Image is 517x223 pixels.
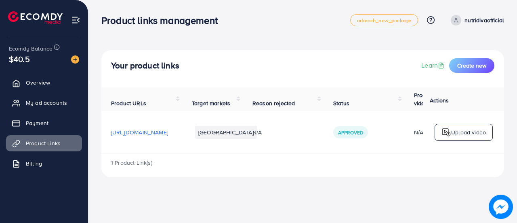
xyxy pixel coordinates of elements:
span: Reason rejected [252,99,295,107]
a: nutridivaofficial [448,15,504,25]
a: Overview [6,74,82,91]
span: [URL][DOMAIN_NAME] [111,128,168,136]
li: [GEOGRAPHIC_DATA] [195,126,257,139]
span: Ecomdy Balance [9,45,53,53]
span: 1 Product Link(s) [111,159,152,167]
img: logo [8,11,63,24]
p: Upload video [451,127,486,137]
span: N/A [252,128,262,136]
span: Actions [430,96,449,104]
span: Create new [457,62,486,70]
span: Status [333,99,349,107]
a: My ad accounts [6,95,82,111]
span: Payment [26,119,48,127]
div: N/A [414,128,434,136]
span: Product Links [26,139,61,147]
a: Billing [6,155,82,172]
span: $40.5 [9,53,30,65]
a: Product Links [6,135,82,151]
span: Product URLs [111,99,146,107]
h4: Your product links [111,61,179,71]
span: Target markets [192,99,230,107]
span: Billing [26,159,42,168]
a: adreach_new_package [350,14,418,26]
img: menu [71,15,80,25]
a: Payment [6,115,82,131]
span: adreach_new_package [357,18,411,23]
button: Create new [449,58,494,73]
img: logo [441,127,451,137]
span: Product video [414,91,434,107]
span: My ad accounts [26,99,67,107]
span: Approved [338,129,363,136]
p: nutridivaofficial [464,15,504,25]
span: Overview [26,79,50,87]
h3: Product links management [101,15,224,26]
img: image [489,195,513,219]
a: Learn [421,61,446,70]
img: image [71,55,79,64]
